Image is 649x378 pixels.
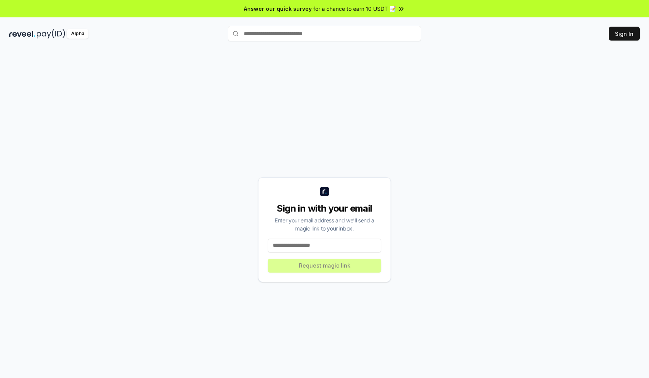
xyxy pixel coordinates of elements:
[67,29,88,39] div: Alpha
[244,5,312,13] span: Answer our quick survey
[313,5,396,13] span: for a chance to earn 10 USDT 📝
[268,216,381,232] div: Enter your email address and we’ll send a magic link to your inbox.
[37,29,65,39] img: pay_id
[268,202,381,215] div: Sign in with your email
[609,27,640,41] button: Sign In
[9,29,35,39] img: reveel_dark
[320,187,329,196] img: logo_small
